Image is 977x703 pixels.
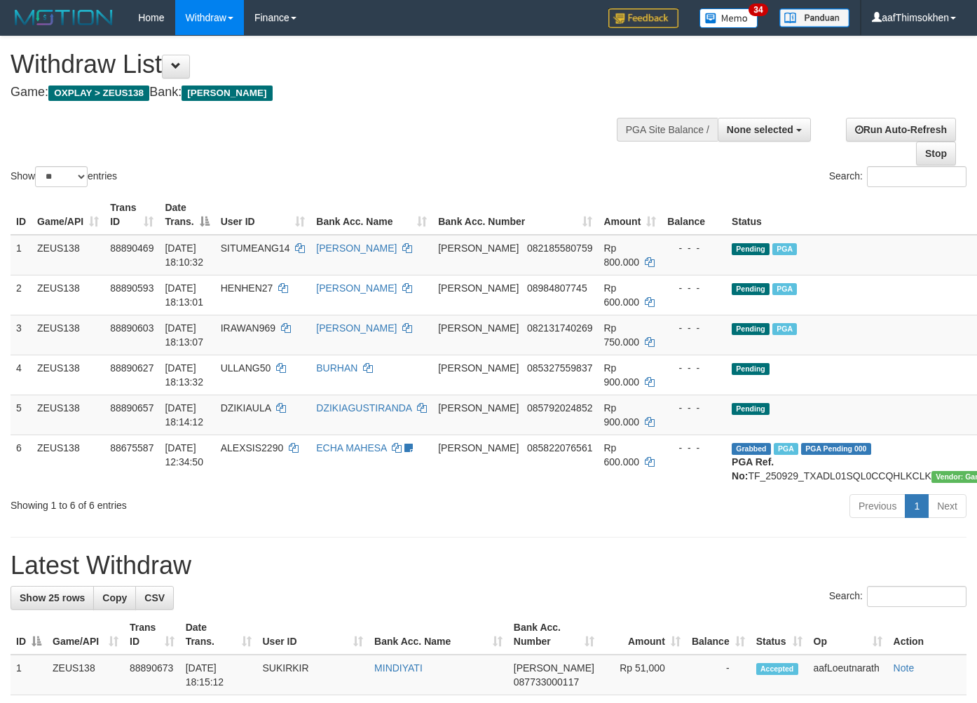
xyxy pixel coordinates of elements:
[11,655,47,695] td: 1
[47,615,124,655] th: Game/API: activate to sort column ascending
[756,663,798,675] span: Accepted
[808,655,888,695] td: aafLoeutnarath
[732,456,774,482] b: PGA Ref. No:
[11,395,32,435] td: 5
[180,615,257,655] th: Date Trans.: activate to sort column ascending
[732,323,770,335] span: Pending
[774,443,798,455] span: Marked by aafpengsreynich
[32,435,104,489] td: ZEUS138
[11,275,32,315] td: 2
[603,282,639,308] span: Rp 600.000
[667,401,720,415] div: - - -
[165,362,203,388] span: [DATE] 18:13:32
[772,243,797,255] span: Marked by aafanarl
[124,655,180,695] td: 88890673
[846,118,956,142] a: Run Auto-Refresh
[110,243,153,254] span: 88890469
[438,442,519,453] span: [PERSON_NAME]
[316,442,386,453] a: ECHA MAHESA
[11,615,47,655] th: ID: activate to sort column descending
[316,362,357,374] a: BURHAN
[110,322,153,334] span: 88890603
[732,363,770,375] span: Pending
[11,493,397,512] div: Showing 1 to 6 of 6 entries
[727,124,793,135] span: None selected
[110,402,153,414] span: 88890657
[110,442,153,453] span: 88675587
[603,243,639,268] span: Rp 800.000
[603,322,639,348] span: Rp 750.000
[316,402,411,414] a: DZIKIAGUSTIRANDA
[667,441,720,455] div: - - -
[686,655,751,695] td: -
[11,552,966,580] h1: Latest Withdraw
[32,355,104,395] td: ZEUS138
[32,235,104,275] td: ZEUS138
[527,362,592,374] span: Copy 085327559837 to clipboard
[732,283,770,295] span: Pending
[598,195,662,235] th: Amount: activate to sort column ascending
[221,402,271,414] span: DZIKIAULA
[11,86,637,100] h4: Game: Bank:
[11,435,32,489] td: 6
[438,243,519,254] span: [PERSON_NAME]
[47,655,124,695] td: ZEUS138
[686,615,751,655] th: Balance: activate to sort column ascending
[316,243,397,254] a: [PERSON_NAME]
[527,243,592,254] span: Copy 082185580759 to clipboard
[662,195,726,235] th: Balance
[801,443,871,455] span: PGA Pending
[667,321,720,335] div: - - -
[928,494,966,518] a: Next
[888,615,966,655] th: Action
[608,8,678,28] img: Feedback.jpg
[905,494,929,518] a: 1
[182,86,272,101] span: [PERSON_NAME]
[600,615,686,655] th: Amount: activate to sort column ascending
[772,323,797,335] span: Marked by aafanarl
[124,615,180,655] th: Trans ID: activate to sort column ascending
[165,322,203,348] span: [DATE] 18:13:07
[165,402,203,428] span: [DATE] 18:14:12
[221,442,284,453] span: ALEXSIS2290
[667,241,720,255] div: - - -
[32,315,104,355] td: ZEUS138
[110,362,153,374] span: 88890627
[32,195,104,235] th: Game/API: activate to sort column ascending
[104,195,159,235] th: Trans ID: activate to sort column ascending
[438,282,519,294] span: [PERSON_NAME]
[180,655,257,695] td: [DATE] 18:15:12
[667,361,720,375] div: - - -
[257,655,369,695] td: SUKIRKIR
[215,195,311,235] th: User ID: activate to sort column ascending
[527,442,592,453] span: Copy 085822076561 to clipboard
[11,195,32,235] th: ID
[110,282,153,294] span: 88890593
[732,243,770,255] span: Pending
[93,586,136,610] a: Copy
[11,315,32,355] td: 3
[894,662,915,674] a: Note
[20,592,85,603] span: Show 25 rows
[165,442,203,467] span: [DATE] 12:34:50
[159,195,214,235] th: Date Trans.: activate to sort column descending
[32,395,104,435] td: ZEUS138
[316,322,397,334] a: [PERSON_NAME]
[32,275,104,315] td: ZEUS138
[221,362,271,374] span: ULLANG50
[527,322,592,334] span: Copy 082131740269 to clipboard
[102,592,127,603] span: Copy
[11,50,637,79] h1: Withdraw List
[732,443,771,455] span: Grabbed
[310,195,432,235] th: Bank Acc. Name: activate to sort column ascending
[221,243,290,254] span: SITUMEANG14
[508,615,600,655] th: Bank Acc. Number: activate to sort column ascending
[221,282,273,294] span: HENHEN27
[527,282,587,294] span: Copy 08984807745 to clipboard
[617,118,718,142] div: PGA Site Balance /
[144,592,165,603] span: CSV
[438,362,519,374] span: [PERSON_NAME]
[699,8,758,28] img: Button%20Memo.svg
[48,86,149,101] span: OXPLAY > ZEUS138
[603,402,639,428] span: Rp 900.000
